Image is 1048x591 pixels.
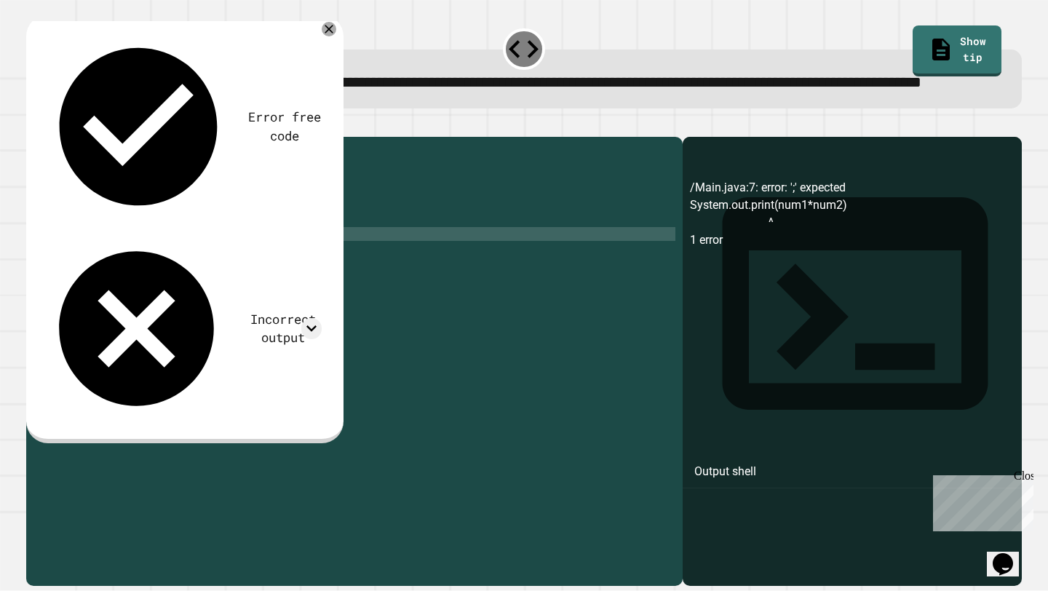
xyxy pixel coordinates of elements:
div: /Main.java:7: error: ';' expected System.out.print(num1*num2) ^ 1 error [690,179,1015,586]
div: Chat with us now!Close [6,6,100,92]
div: Incorrect output [245,310,322,348]
a: Show tip [913,25,1001,76]
iframe: chat widget [987,533,1033,576]
div: Error free code [247,108,322,146]
iframe: chat widget [927,469,1033,531]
